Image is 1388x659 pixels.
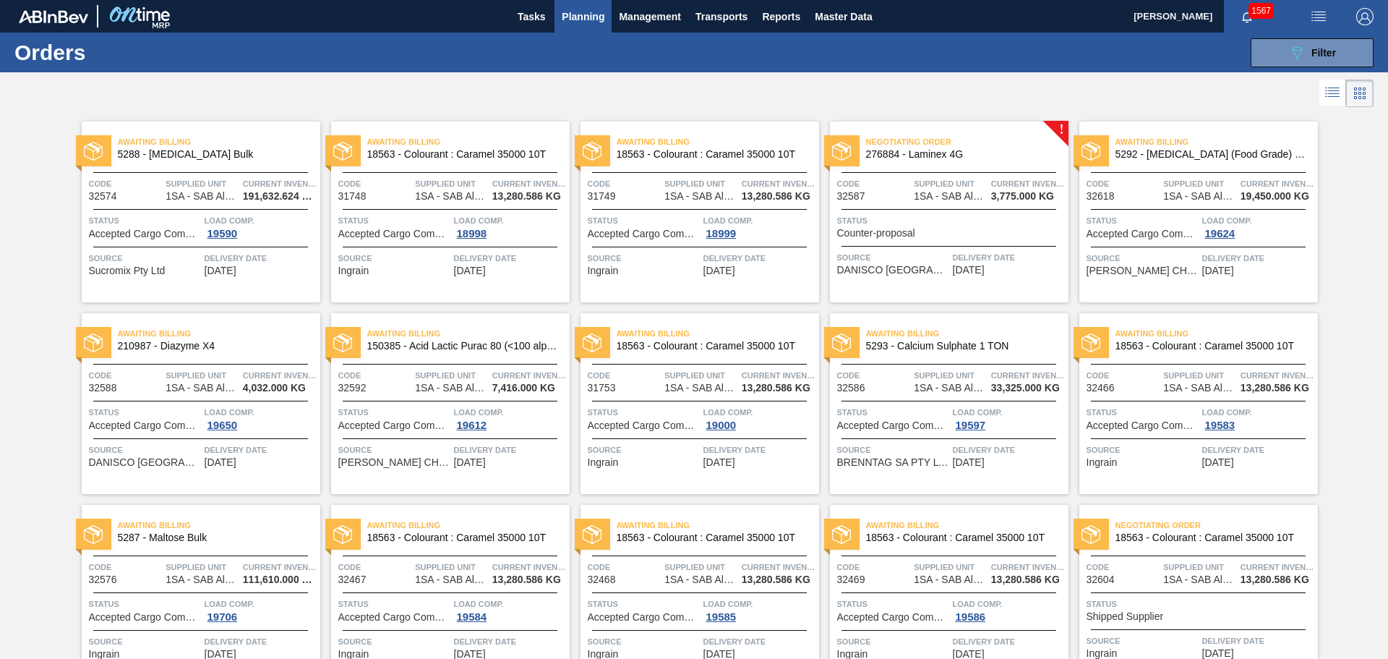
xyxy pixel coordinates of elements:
[205,213,317,239] a: Load Comp.19590
[243,191,317,202] span: 191,632.624 KG
[454,420,490,431] div: 19612
[703,420,740,431] div: 19000
[338,634,450,649] span: Source
[338,213,450,228] span: Status
[84,525,103,544] img: status
[1081,333,1100,352] img: status
[588,560,661,574] span: Code
[837,420,949,431] span: Accepted Cargo Composition
[588,612,700,623] span: Accepted Cargo Composition
[742,368,815,383] span: Current inventory
[333,142,352,161] img: status
[953,405,1065,431] a: Load Comp.19597
[1087,177,1160,191] span: Code
[338,612,450,623] span: Accepted Cargo Composition
[588,213,700,228] span: Status
[837,560,911,574] span: Code
[1087,420,1199,431] span: Accepted Cargo Composition
[415,383,487,394] span: 1SA - SAB Alrode Brewery
[89,177,163,191] span: Code
[1163,574,1235,585] span: 1SA - SAB Alrode Brewery
[1202,443,1314,457] span: Delivery Date
[837,265,949,276] span: DANISCO SOUTH AFRICA (PTY) LTD
[619,8,681,25] span: Management
[89,191,117,202] span: 32574
[1163,383,1235,394] span: 1SA - SAB Alrode Brewery
[588,383,616,394] span: 31753
[205,597,317,611] span: Load Comp.
[837,634,949,649] span: Source
[1202,405,1314,431] a: Load Comp.19583
[617,326,819,341] span: Awaiting Billing
[588,229,700,239] span: Accepted Cargo Composition
[1163,191,1235,202] span: 1SA - SAB Alrode Brewery
[14,44,231,61] h1: Orders
[1224,7,1270,27] button: Notifications
[243,368,317,383] span: Current inventory
[243,574,317,585] span: 111,610.000 KG
[338,443,450,457] span: Source
[914,191,986,202] span: 1SA - SAB Alrode Brewery
[1241,368,1314,383] span: Current inventory
[415,574,487,585] span: 1SA - SAB Alrode Brewery
[664,383,737,394] span: 1SA - SAB Alrode Brewery
[837,368,911,383] span: Code
[617,149,807,160] span: 18563 - Colourant : Caramel 35000 10T
[588,443,700,457] span: Source
[205,405,317,420] span: Load Comp.
[1115,532,1306,543] span: 18563 - Colourant : Caramel 35000 10T
[1081,525,1100,544] img: status
[338,368,412,383] span: Code
[1087,443,1199,457] span: Source
[1087,265,1199,276] span: BRAGAN CHEMICALS (PTY) LTD
[205,597,317,623] a: Load Comp.19706
[588,191,616,202] span: 31749
[837,574,865,585] span: 32469
[1202,265,1234,276] span: 10/15/2025
[588,177,661,191] span: Code
[454,457,486,468] span: 10/16/2025
[953,405,1065,420] span: Load Comp.
[415,560,489,574] span: Supplied Unit
[617,135,819,149] span: Awaiting Billing
[367,518,570,532] span: Awaiting Billing
[742,177,815,191] span: Current inventory
[166,560,239,574] span: Supplied Unit
[1202,405,1314,420] span: Load Comp.
[695,8,747,25] span: Transports
[1087,191,1115,202] span: 32618
[118,532,309,543] span: 5287 - Maltose Bulk
[953,265,985,276] span: 10/15/2025
[19,10,88,23] img: TNhmsLtSVTkK8tSr43FrP2fwEKptu5GPRR3wAAAABJRU5ErkJggg==
[588,368,661,383] span: Code
[415,191,487,202] span: 1SA - SAB Alrode Brewery
[1310,8,1327,25] img: userActions
[664,177,738,191] span: Supplied Unit
[703,597,815,623] a: Load Comp.19585
[118,518,320,532] span: Awaiting Billing
[205,405,317,431] a: Load Comp.19650
[492,383,555,394] span: 7,416.000 KG
[953,457,985,468] span: 10/22/2025
[832,142,851,161] img: status
[1241,191,1309,202] span: 19,450.000 KG
[914,177,988,191] span: Supplied Unit
[742,560,815,574] span: Current inventory
[703,213,815,239] a: Load Comp.18999
[1087,611,1164,622] span: Shipped Supplier
[742,383,810,394] span: 13,280.586 KG
[338,597,450,611] span: Status
[1311,47,1336,59] span: Filter
[1251,38,1374,67] button: Filter
[415,177,489,191] span: Supplied Unit
[1202,648,1234,659] span: 11/15/2025
[570,122,819,302] a: statusAwaiting Billing18563 - Colourant : Caramel 35000 10TCode31749Supplied Unit1SA - SAB Alrode...
[415,368,489,383] span: Supplied Unit
[742,191,810,202] span: 13,280.586 KG
[166,383,238,394] span: 1SA - SAB Alrode Brewery
[953,250,1065,265] span: Delivery Date
[703,405,815,431] a: Load Comp.19000
[837,597,949,611] span: Status
[815,8,872,25] span: Master Data
[1068,313,1318,494] a: statusAwaiting Billing18563 - Colourant : Caramel 35000 10TCode32466Supplied Unit1SA - SAB Alrode...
